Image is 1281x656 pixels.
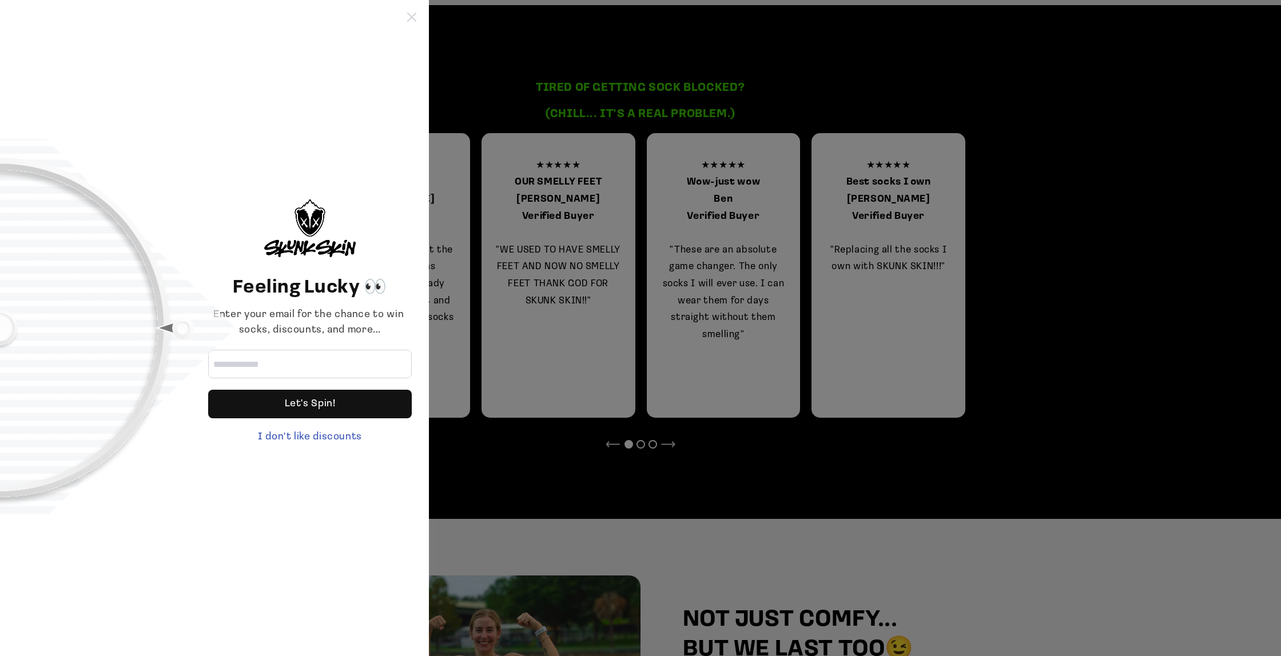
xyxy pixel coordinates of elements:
img: logo [264,199,356,257]
div: Let's Spin! [208,390,412,418]
div: I don't like discounts [208,430,412,445]
div: Let's Spin! [285,390,336,418]
input: Email address [208,350,412,378]
header: Feeling Lucky 👀 [208,274,412,302]
div: Enter your email for the chance to win socks, discounts, and more... [208,307,412,338]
